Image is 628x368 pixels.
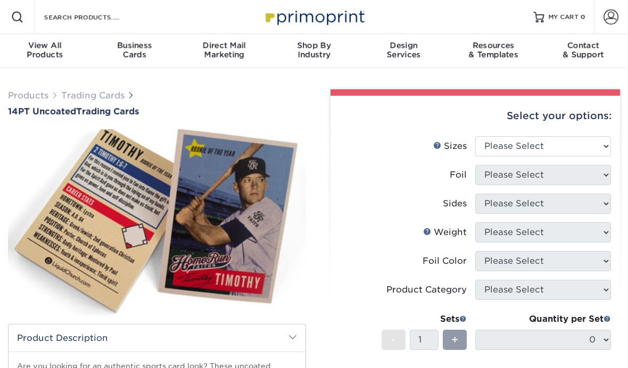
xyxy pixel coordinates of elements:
div: Services [359,40,449,60]
a: Trading Cards [61,90,125,101]
span: Direct Mail [179,40,269,50]
span: Contact [538,40,628,50]
div: Sizes [433,140,467,153]
div: & Support [538,40,628,60]
a: Contact& Support [538,34,628,68]
span: 0 [581,13,585,21]
span: MY CART [548,13,579,22]
h1: Trading Cards [8,106,306,116]
a: 14PT UncoatedTrading Cards [8,106,306,116]
a: Direct MailMarketing [179,34,269,68]
div: Sides [443,197,467,210]
span: - [391,332,396,348]
div: & Templates [449,40,539,60]
a: DesignServices [359,34,449,68]
span: + [451,332,458,348]
h2: Product Description [9,324,305,352]
div: Foil Color [423,255,467,267]
div: Cards [90,40,180,60]
img: 14PT Uncoated 01 [8,119,306,325]
span: Shop By [269,40,359,50]
span: 14PT Uncoated [8,106,76,116]
input: SEARCH PRODUCTS..... [43,11,147,23]
span: Resources [449,40,539,50]
span: Business [90,40,180,50]
a: Resources& Templates [449,34,539,68]
div: Quantity per Set [475,313,611,325]
img: Primoprint [261,5,367,28]
a: Shop ByIndustry [269,34,359,68]
div: Industry [269,40,359,60]
span: Design [359,40,449,50]
a: Products [8,90,48,101]
div: Select your options: [339,96,612,136]
a: BusinessCards [90,34,180,68]
div: Foil [450,169,467,181]
div: Product Category [386,283,467,296]
div: Weight [423,226,467,239]
div: Sets [382,313,467,325]
div: Marketing [179,40,269,60]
